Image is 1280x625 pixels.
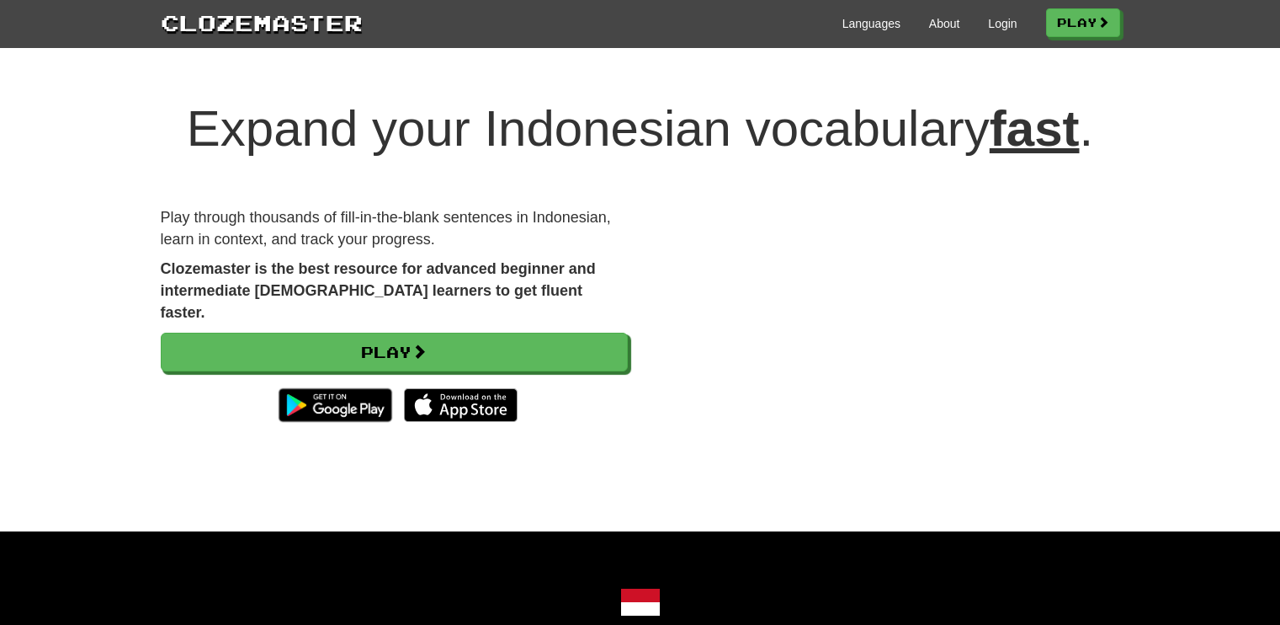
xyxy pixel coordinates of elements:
[929,15,960,32] a: About
[161,260,596,320] strong: Clozemaster is the best resource for advanced beginner and intermediate [DEMOGRAPHIC_DATA] learne...
[1046,8,1120,37] a: Play
[990,100,1080,157] u: fast
[161,101,1120,157] h1: Expand your Indonesian vocabulary .
[161,333,628,371] a: Play
[161,7,363,38] a: Clozemaster
[988,15,1017,32] a: Login
[161,207,628,250] p: Play through thousands of fill-in-the-blank sentences in Indonesian, learn in context, and track ...
[404,388,518,422] img: Download_on_the_App_Store_Badge_US-UK_135x40-25178aeef6eb6b83b96f5f2d004eda3bffbb37122de64afbaef7...
[842,15,900,32] a: Languages
[270,380,401,430] img: Get it on Google Play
